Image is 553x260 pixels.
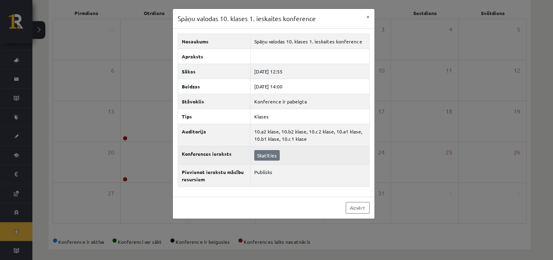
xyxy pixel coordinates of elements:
[178,109,250,124] th: Tips
[178,14,316,24] h3: Spāņu valodas 10. klases 1. ieskaites konference
[178,146,250,164] th: Konferences ieraksts
[178,124,250,146] th: Auditorija
[250,94,369,109] td: Konference ir pabeigta
[178,34,250,49] th: Nosaukums
[250,64,369,79] td: [DATE] 12:55
[250,124,369,146] td: 10.a2 klase, 10.b2 klase, 10.c2 klase, 10.a1 klase, 10.b1 klase, 10.c1 klase
[254,150,280,161] a: Skatīties
[362,9,374,24] button: ×
[250,79,369,94] td: [DATE] 14:00
[178,64,250,79] th: Sākas
[178,49,250,64] th: Apraksts
[250,164,369,187] td: Publisks
[250,34,369,49] td: Spāņu valodas 10. klases 1. ieskaites konference
[346,202,370,214] a: Aizvērt
[178,94,250,109] th: Stāvoklis
[178,79,250,94] th: Beidzas
[250,109,369,124] td: Klases
[178,164,250,187] th: Pievienot ierakstu mācību resursiem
